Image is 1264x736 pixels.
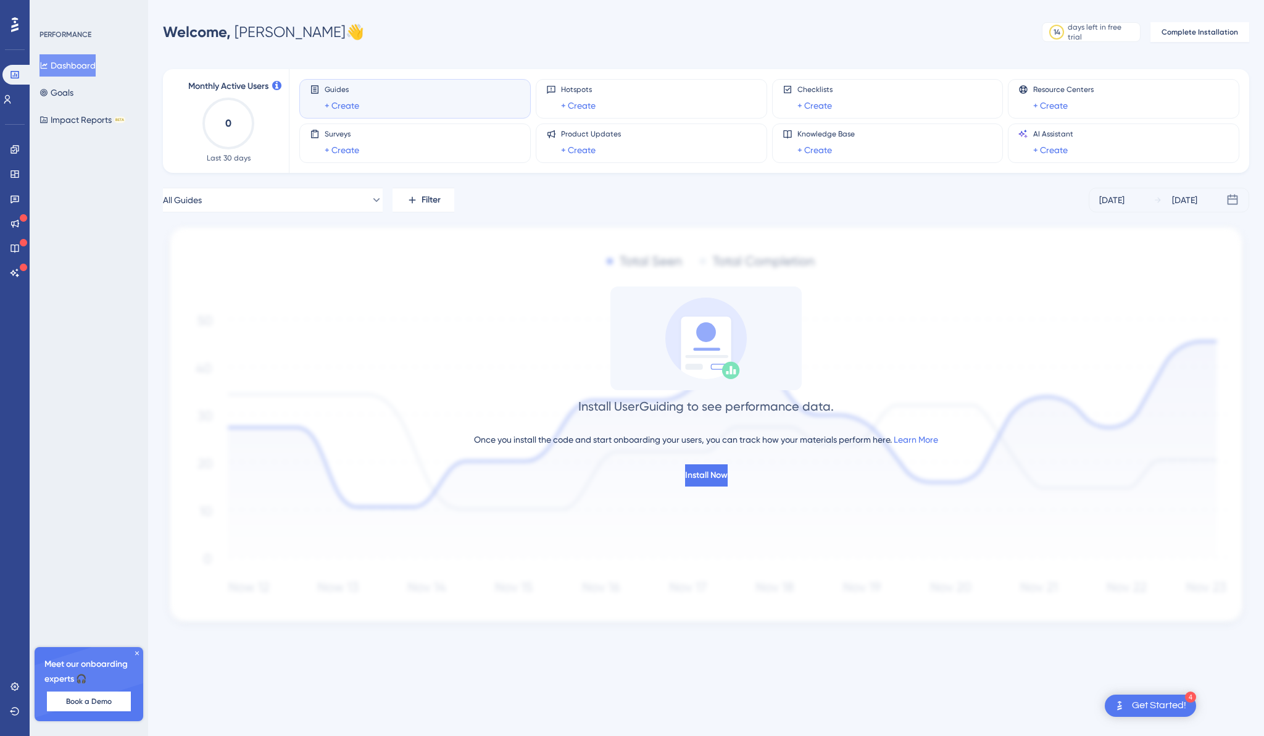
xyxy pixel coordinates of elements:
button: Goals [39,82,73,104]
span: AI Assistant [1033,129,1073,139]
span: Product Updates [561,129,621,139]
div: days left in free trial [1068,22,1136,42]
button: All Guides [163,188,383,212]
a: + Create [1033,143,1068,157]
span: Knowledge Base [797,129,855,139]
a: + Create [797,98,832,113]
div: [DATE] [1099,193,1125,207]
a: + Create [325,143,359,157]
button: Install Now [685,464,728,487]
img: 1ec67ef948eb2d50f6bf237e9abc4f97.svg [163,222,1249,630]
img: launcher-image-alternative-text [1112,698,1127,713]
button: Impact ReportsBETA [39,109,125,131]
span: Hotspots [561,85,596,94]
button: Dashboard [39,54,96,77]
button: Complete Installation [1150,22,1249,42]
button: Book a Demo [47,692,131,711]
a: + Create [561,98,596,113]
div: Install UserGuiding to see performance data. [578,398,834,415]
a: + Create [561,143,596,157]
span: Monthly Active Users [188,79,268,94]
div: Once you install the code and start onboarding your users, you can track how your materials perfo... [474,432,938,447]
span: Install Now [685,468,728,483]
span: Surveys [325,129,359,139]
div: 14 [1054,27,1060,37]
div: PERFORMANCE [39,30,91,40]
div: BETA [114,117,125,123]
span: Last 30 days [207,153,251,163]
span: Meet our onboarding experts 🎧 [44,657,133,687]
span: Book a Demo [66,696,112,706]
span: Complete Installation [1162,27,1238,37]
a: + Create [797,143,832,157]
span: Filter [422,193,441,207]
span: All Guides [163,193,202,207]
div: Open Get Started! checklist, remaining modules: 4 [1105,695,1196,717]
div: 4 [1185,692,1196,703]
span: Guides [325,85,359,94]
text: 0 [225,117,231,129]
button: Filter [393,188,454,212]
div: [PERSON_NAME] 👋 [163,22,364,42]
a: + Create [1033,98,1068,113]
div: [DATE] [1172,193,1197,207]
a: Learn More [894,435,938,445]
span: Checklists [797,85,833,94]
span: Welcome, [163,23,231,41]
a: + Create [325,98,359,113]
div: Get Started! [1132,699,1186,713]
span: Resource Centers [1033,85,1094,94]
